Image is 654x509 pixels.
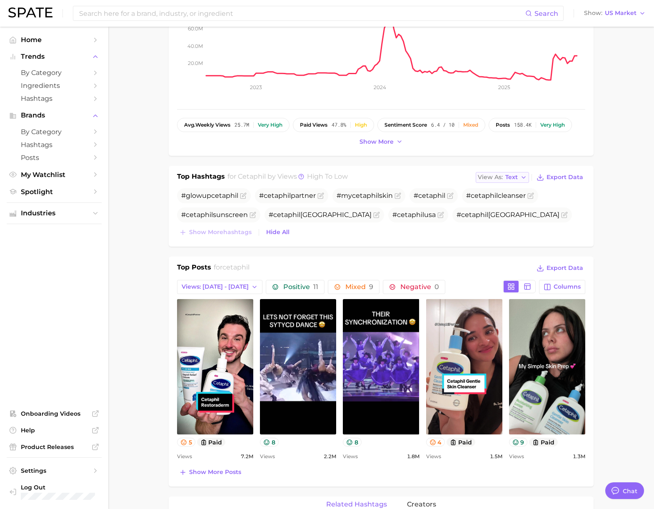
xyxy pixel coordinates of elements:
[7,441,102,453] a: Product Releases
[554,283,581,290] span: Columns
[369,283,373,291] span: 9
[8,7,52,17] img: SPATE
[7,50,102,63] button: Trends
[7,109,102,122] button: Brands
[426,438,445,447] button: 4
[374,84,386,90] tspan: 2024
[177,438,195,447] button: 5
[189,229,252,236] span: Show more hashtags
[509,452,524,462] span: Views
[227,172,348,183] h2: for by Views
[187,42,203,49] tspan: 40.0m
[529,438,558,447] button: paid
[384,122,427,128] span: sentiment score
[414,192,445,200] span: #
[21,69,87,77] span: by Category
[7,424,102,437] a: Help
[293,118,374,132] button: paid views47.8%High
[21,427,87,434] span: Help
[7,79,102,92] a: Ingredients
[7,33,102,46] a: Home
[326,501,387,508] span: related hashtags
[471,192,498,200] span: cetaphil
[582,8,648,19] button: ShowUS Market
[447,438,475,447] button: paid
[584,11,602,15] span: Show
[177,467,243,478] button: Show more posts
[498,84,510,90] tspan: 2025
[514,122,532,128] span: 158.4k
[352,192,379,200] span: cetaphil
[21,484,95,491] span: Log Out
[188,60,203,66] tspan: 20.0m
[266,229,290,236] span: Hide All
[222,263,250,271] span: cetaphil
[463,122,478,128] div: Mixed
[317,192,324,199] button: Flag as miscategorized or irrelevant
[343,438,362,447] button: 8
[264,227,292,238] button: Hide All
[392,211,436,219] span: # usa
[457,211,559,219] span: # [GEOGRAPHIC_DATA]
[313,283,318,291] span: 11
[7,92,102,105] a: Hashtags
[7,151,102,164] a: Posts
[345,284,373,290] span: Mixed
[397,211,424,219] span: cetaphil
[250,212,256,218] button: Flag as miscategorized or irrelevant
[539,280,585,294] button: Columns
[21,188,87,196] span: Spotlight
[324,452,336,462] span: 2.2m
[21,171,87,179] span: My Watchlist
[283,284,318,290] span: Positive
[182,283,249,290] span: Views: [DATE] - [DATE]
[466,192,526,200] span: # cleanser
[307,172,348,180] span: high to low
[177,262,211,275] h1: Top Posts
[337,192,393,200] span: #my skin
[21,36,87,44] span: Home
[437,212,444,218] button: Flag as miscategorized or irrelevant
[184,122,195,128] abbr: average
[235,122,249,128] span: 25.7m
[214,262,250,275] h2: for
[21,443,87,451] span: Product Releases
[7,138,102,151] a: Hashtags
[21,53,87,60] span: Trends
[177,280,262,294] button: Views: [DATE] - [DATE]
[394,192,401,199] button: Flag as miscategorized or irrelevant
[540,122,565,128] div: Very high
[269,211,372,219] span: # [GEOGRAPHIC_DATA]
[78,6,525,20] input: Search here for a brand, industry, or ingredient
[188,25,203,32] tspan: 60.0m
[238,172,266,180] span: cetaphil
[240,192,247,199] button: Flag as miscategorized or irrelevant
[400,284,439,290] span: Negative
[21,95,87,102] span: Hashtags
[21,141,87,149] span: Hashtags
[7,464,102,477] a: Settings
[21,154,87,162] span: Posts
[547,264,583,272] span: Export Data
[7,66,102,79] a: by Category
[250,84,262,90] tspan: 2023
[357,136,405,147] button: Show more
[547,174,583,181] span: Export Data
[211,192,238,200] span: cetaphil
[431,122,454,128] span: 6.4 / 10
[259,192,316,200] span: # partner
[461,211,488,219] span: cetaphil
[189,469,241,476] span: Show more posts
[7,407,102,420] a: Onboarding Videos
[177,172,225,183] h1: Top Hashtags
[7,481,102,502] a: Log out. Currently logged in with e-mail yumi.toki@spate.nyc.
[181,211,248,219] span: # sunscreen
[21,210,87,217] span: Industries
[489,118,572,132] button: posts158.4kVery high
[21,128,87,136] span: by Category
[418,192,445,200] span: cetaphil
[478,175,503,180] span: View As
[343,452,358,462] span: Views
[197,438,226,447] button: paid
[373,212,380,218] button: Flag as miscategorized or irrelevant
